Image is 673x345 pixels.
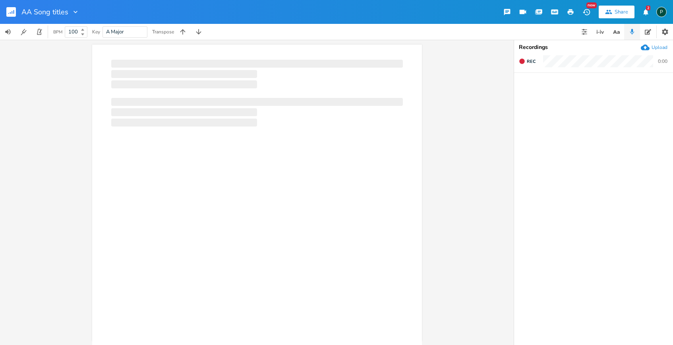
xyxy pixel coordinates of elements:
[652,44,667,51] div: Upload
[578,5,594,19] button: New
[656,7,667,17] div: Piepo
[106,28,124,35] span: A Major
[21,8,68,16] span: AA Song titles
[615,8,628,16] div: Share
[519,45,668,50] div: Recordings
[53,30,62,34] div: BPM
[586,2,597,8] div: New
[92,29,100,34] div: Key
[646,6,650,10] div: 2
[516,55,539,68] button: Rec
[656,3,667,21] button: P
[599,6,634,18] button: Share
[152,29,174,34] div: Transpose
[527,58,536,64] span: Rec
[641,43,667,52] button: Upload
[638,5,654,19] button: 2
[658,59,667,64] div: 0:00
